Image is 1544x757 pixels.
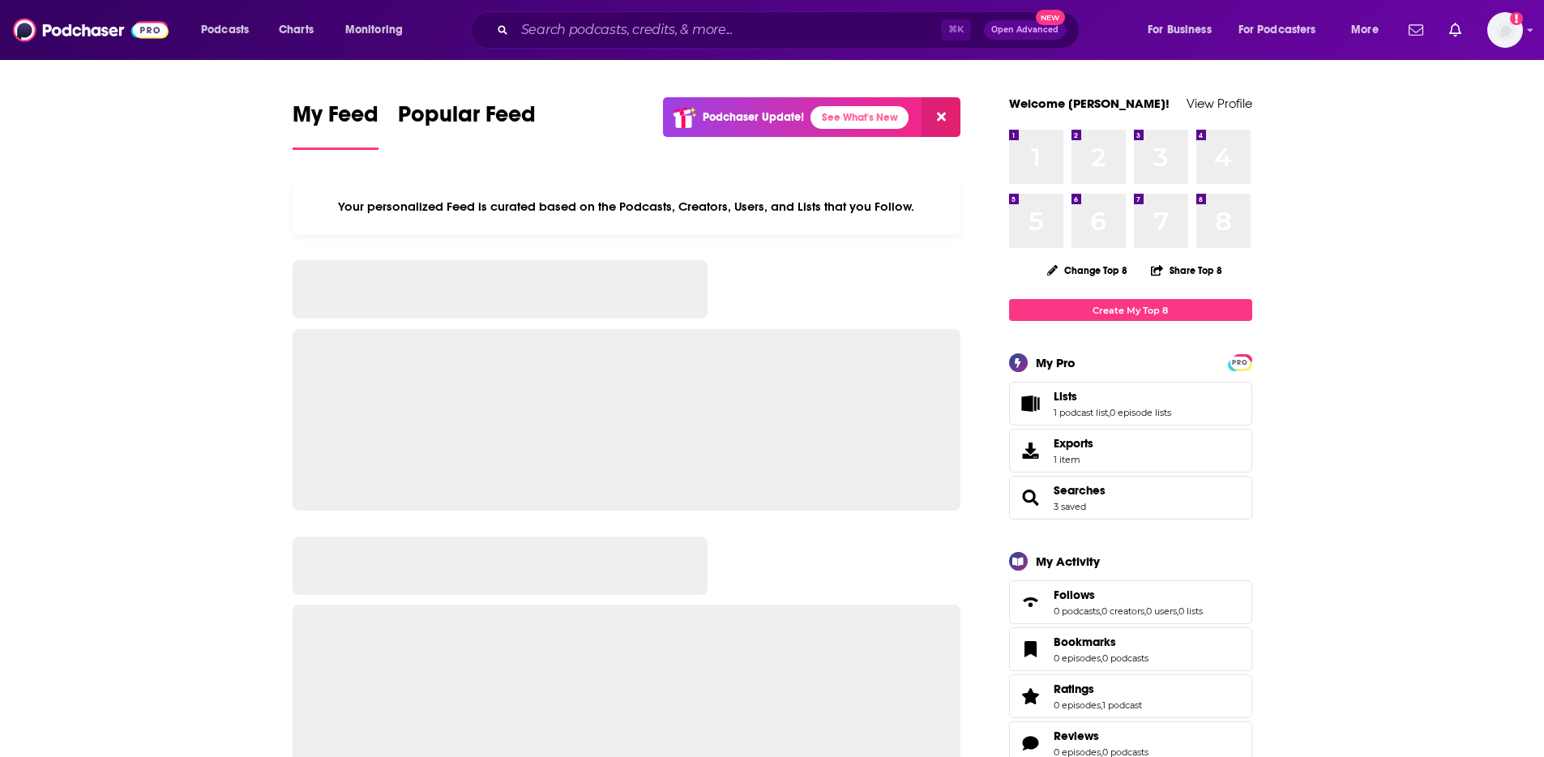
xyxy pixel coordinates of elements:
[201,19,249,41] span: Podcasts
[1054,436,1093,451] span: Exports
[1054,682,1094,696] span: Ratings
[1009,299,1252,321] a: Create My Top 8
[1054,389,1077,404] span: Lists
[1009,580,1252,624] span: Follows
[398,101,536,150] a: Popular Feed
[1054,729,1099,743] span: Reviews
[1487,12,1523,48] span: Logged in as katiewhorton
[1054,729,1148,743] a: Reviews
[1015,392,1047,415] a: Lists
[1054,389,1171,404] a: Lists
[1009,382,1252,426] span: Lists
[1144,605,1146,617] span: ,
[1487,12,1523,48] button: Show profile menu
[515,17,941,43] input: Search podcasts, credits, & more...
[1009,674,1252,718] span: Ratings
[1110,407,1171,418] a: 0 episode lists
[1036,554,1100,569] div: My Activity
[1009,429,1252,473] a: Exports
[1510,12,1523,25] svg: Add a profile image
[1102,699,1142,711] a: 1 podcast
[984,20,1066,40] button: Open AdvancedNew
[703,110,804,124] p: Podchaser Update!
[1230,356,1250,368] a: PRO
[1136,17,1232,43] button: open menu
[1487,12,1523,48] img: User Profile
[1108,407,1110,418] span: ,
[810,106,909,129] a: See What's New
[1037,260,1138,280] button: Change Top 8
[1148,19,1212,41] span: For Business
[268,17,323,43] a: Charts
[1402,16,1430,44] a: Show notifications dropdown
[1238,19,1316,41] span: For Podcasters
[1054,588,1203,602] a: Follows
[1054,682,1142,696] a: Ratings
[13,15,169,45] img: Podchaser - Follow, Share and Rate Podcasts
[1177,605,1178,617] span: ,
[1340,17,1399,43] button: open menu
[293,101,379,150] a: My Feed
[1178,605,1203,617] a: 0 lists
[1015,591,1047,614] a: Follows
[1036,355,1076,370] div: My Pro
[1228,17,1340,43] button: open menu
[1100,605,1101,617] span: ,
[1351,19,1379,41] span: More
[345,19,403,41] span: Monitoring
[293,179,961,234] div: Your personalized Feed is curated based on the Podcasts, Creators, Users, and Lists that you Follow.
[1054,454,1093,465] span: 1 item
[1015,638,1047,661] a: Bookmarks
[1009,96,1170,111] a: Welcome [PERSON_NAME]!
[1230,357,1250,369] span: PRO
[1009,627,1252,671] span: Bookmarks
[334,17,424,43] button: open menu
[1054,588,1095,602] span: Follows
[1054,501,1086,512] a: 3 saved
[1054,407,1108,418] a: 1 podcast list
[1054,699,1101,711] a: 0 episodes
[1015,439,1047,462] span: Exports
[1015,732,1047,755] a: Reviews
[941,19,971,41] span: ⌘ K
[398,101,536,138] span: Popular Feed
[279,19,314,41] span: Charts
[1054,635,1116,649] span: Bookmarks
[1036,10,1065,25] span: New
[1054,605,1100,617] a: 0 podcasts
[1101,605,1144,617] a: 0 creators
[1054,652,1101,664] a: 0 episodes
[1187,96,1252,111] a: View Profile
[1150,254,1223,286] button: Share Top 8
[1009,476,1252,520] span: Searches
[1054,483,1106,498] a: Searches
[1054,635,1148,649] a: Bookmarks
[1101,699,1102,711] span: ,
[991,26,1059,34] span: Open Advanced
[190,17,270,43] button: open menu
[1102,652,1148,664] a: 0 podcasts
[1101,652,1102,664] span: ,
[1146,605,1177,617] a: 0 users
[1015,486,1047,509] a: Searches
[1443,16,1468,44] a: Show notifications dropdown
[485,11,1095,49] div: Search podcasts, credits, & more...
[293,101,379,138] span: My Feed
[1015,685,1047,708] a: Ratings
